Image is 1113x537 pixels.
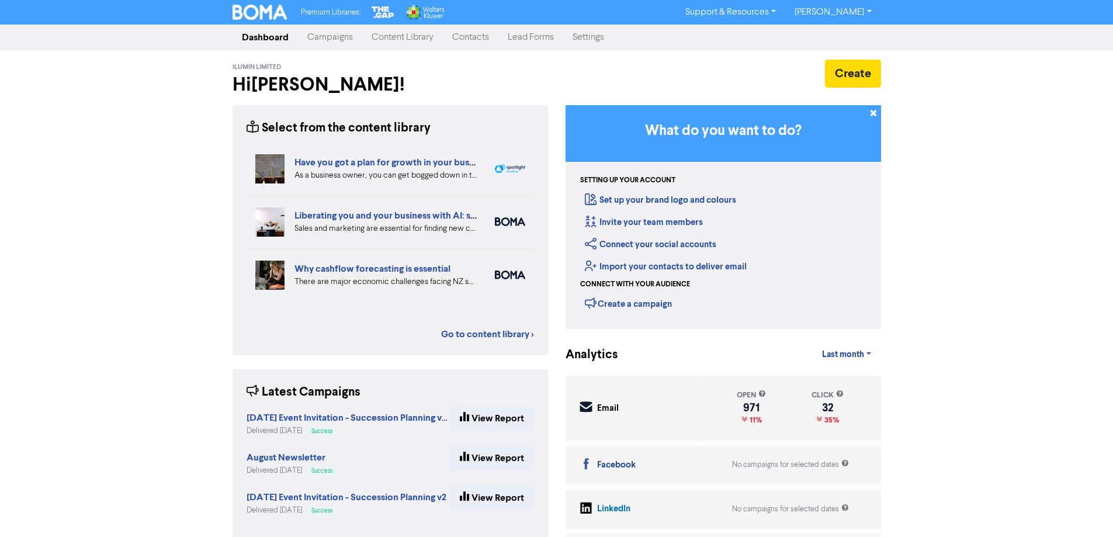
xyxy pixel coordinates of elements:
[676,3,785,22] a: Support & Resources
[450,446,534,470] a: View Report
[597,503,630,516] div: LinkedIn
[597,459,636,472] div: Facebook
[585,195,736,206] a: Set up your brand logo and colours
[585,239,716,250] a: Connect your social accounts
[580,279,690,290] div: Connect with your audience
[441,327,534,341] a: Go to content library >
[825,60,881,88] button: Create
[563,26,613,49] a: Settings
[583,123,864,140] h3: What do you want to do?
[294,276,477,288] div: There are major economic challenges facing NZ small business. How can detailed cashflow forecasti...
[233,26,298,49] a: Dashboard
[247,414,501,423] a: [DATE] Event Invitation - Succession Planning v2 (Duplicated)
[247,493,446,503] a: [DATE] Event Invitation - Succession Planning v2
[450,406,534,431] a: View Report
[495,217,525,226] img: boma
[247,412,501,424] strong: [DATE] Event Invitation - Succession Planning v2 (Duplicated)
[247,491,446,503] strong: [DATE] Event Invitation - Succession Planning v2
[450,486,534,510] a: View Report
[732,504,849,515] div: No campaigns for selected dates
[247,425,450,436] div: Delivered [DATE]
[247,383,360,401] div: Latest Campaigns
[311,428,332,434] span: Success
[247,465,337,476] div: Delivered [DATE]
[812,403,844,413] div: 32
[247,119,431,137] div: Select from the content library
[233,74,548,96] h2: Hi [PERSON_NAME] !
[585,261,747,272] a: Import your contacts to deliver email
[566,105,881,329] div: Getting Started in BOMA
[405,5,445,20] img: Wolters Kluwer
[370,5,396,20] img: The Gap
[737,390,766,401] div: open
[294,223,477,235] div: Sales and marketing are essential for finding new customers but eat into your business time. We e...
[311,468,332,474] span: Success
[585,295,672,312] div: Create a campaign
[822,415,839,425] span: 35%
[737,403,766,413] div: 971
[1055,481,1113,537] iframe: Chat Widget
[247,505,446,516] div: Delivered [DATE]
[495,164,525,174] img: spotlight
[443,26,498,49] a: Contacts
[294,157,494,168] a: Have you got a plan for growth in your business?
[495,271,525,279] img: boma
[732,459,849,470] div: No campaigns for selected dates
[585,217,703,228] a: Invite your team members
[812,390,844,401] div: click
[247,452,325,463] strong: August Newsletter
[362,26,443,49] a: Content Library
[294,263,450,275] a: Why cashflow forecasting is essential
[785,3,880,22] a: [PERSON_NAME]
[597,402,619,415] div: Email
[747,415,762,425] span: 11%
[580,175,675,186] div: Setting up your account
[813,343,880,366] a: Last month
[247,453,325,463] a: August Newsletter
[566,346,604,364] div: Analytics
[298,26,362,49] a: Campaigns
[311,508,332,514] span: Success
[294,169,477,182] div: As a business owner, you can get bogged down in the demands of day-to-day business. We can help b...
[233,5,287,20] img: BOMA Logo
[822,349,864,360] span: Last month
[233,63,281,71] span: ilumin Limited
[294,210,548,221] a: Liberating you and your business with AI: sales and marketing
[301,9,360,16] span: Premium Libraries:
[498,26,563,49] a: Lead Forms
